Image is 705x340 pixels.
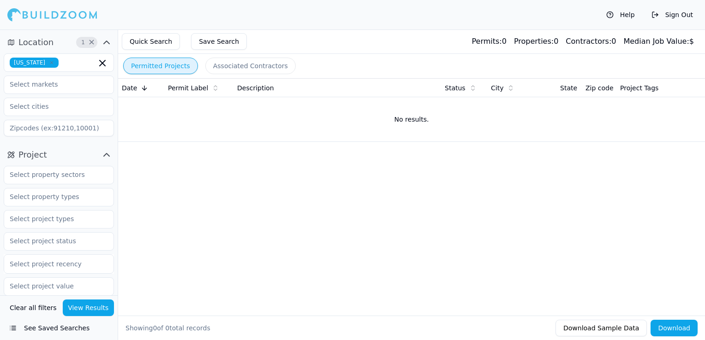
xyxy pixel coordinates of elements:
[205,58,296,74] button: Associated Contractors
[602,7,639,22] button: Help
[237,83,274,93] span: Description
[122,33,180,50] button: Quick Search
[4,188,102,205] input: Select property types
[78,38,88,47] span: 1
[623,37,689,46] span: Median Job Value:
[647,7,698,22] button: Sign Out
[165,324,169,332] span: 0
[491,83,503,93] span: City
[88,40,95,45] span: Clear Location filters
[10,58,59,68] span: [US_STATE]
[472,37,502,46] span: Permits:
[168,83,208,93] span: Permit Label
[122,83,137,93] span: Date
[4,147,114,162] button: Project
[566,36,616,47] div: 0
[560,83,577,93] span: State
[556,320,647,336] button: Download Sample Data
[4,211,102,227] input: Select project types
[4,76,102,93] input: Select markets
[4,35,114,50] button: Location1Clear Location filters
[620,83,658,93] span: Project Tags
[191,33,247,50] button: Save Search
[7,299,59,316] button: Clear all filters
[18,36,54,49] span: Location
[4,320,114,336] button: See Saved Searches
[118,97,705,141] td: No results.
[4,233,102,249] input: Select project status
[514,37,554,46] span: Properties:
[63,299,114,316] button: View Results
[566,37,611,46] span: Contractors:
[4,98,102,115] input: Select cities
[123,58,198,74] button: Permitted Projects
[586,83,614,93] span: Zip code
[153,324,157,332] span: 0
[18,148,47,161] span: Project
[514,36,558,47] div: 0
[4,166,102,183] input: Select property sectors
[472,36,506,47] div: 0
[4,120,114,136] input: Zipcodes (ex:91210,10001)
[125,323,210,333] div: Showing of total records
[4,278,102,294] input: Select project value
[623,36,694,47] div: $
[651,320,698,336] button: Download
[445,83,466,93] span: Status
